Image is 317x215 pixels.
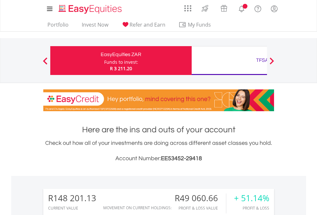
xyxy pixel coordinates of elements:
[265,61,278,67] button: Next
[110,65,132,71] span: R 3 211.20
[54,50,188,59] div: EasyEquities ZAR
[45,21,71,31] a: Portfolio
[48,194,96,203] div: R148 201.13
[175,206,226,210] div: Profit & Loss Value
[234,206,269,210] div: Profit & Loss
[179,21,221,29] span: My Funds
[48,206,96,210] div: CURRENT VALUE
[119,21,168,31] a: Refer and Earn
[180,2,196,12] a: AppsGrid
[56,2,124,14] a: Home page
[175,194,226,203] div: R49 060.66
[129,21,165,28] span: Refer and Earn
[161,155,202,161] span: EE53452-29418
[234,194,269,203] div: + 51.14%
[43,89,274,111] img: EasyCredit Promotion Banner
[200,3,210,13] img: thrive-v2.svg
[266,2,282,16] a: My Profile
[104,59,138,65] div: Funds to invest:
[184,5,191,12] img: grid-menu-icon.svg
[43,139,274,163] div: Check out how all of your investments are doing across different asset classes you hold.
[43,124,274,136] h1: Here are the ins and outs of your account
[250,2,266,14] a: FAQ's and Support
[79,21,111,31] a: Invest Now
[219,3,229,13] img: vouchers-v2.svg
[57,4,124,14] img: EasyEquities_Logo.png
[233,2,250,14] a: Notifications
[103,206,171,210] div: Movement on Current Holdings:
[214,2,233,13] a: Vouchers
[39,61,52,67] button: Previous
[43,154,274,163] h3: Account Number:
